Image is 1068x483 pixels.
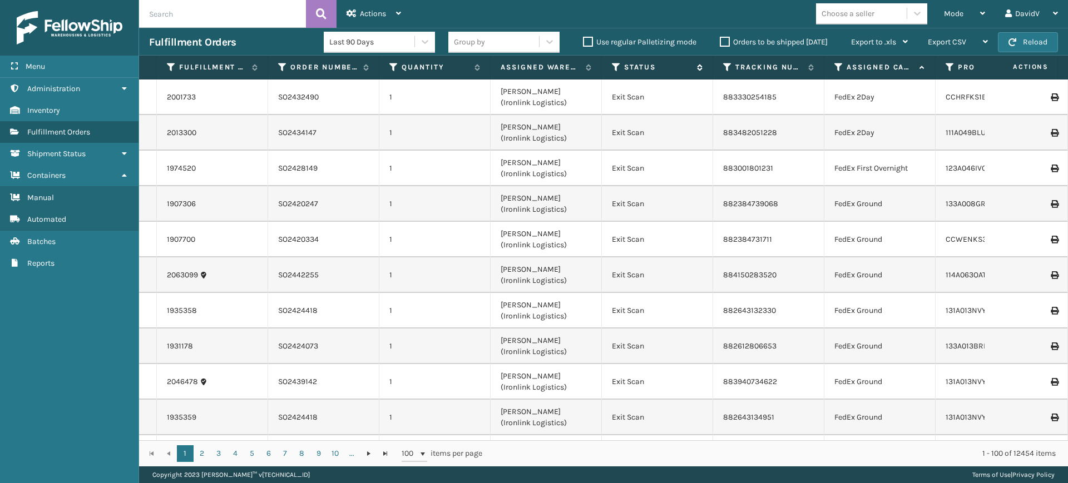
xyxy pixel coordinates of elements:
[946,128,986,137] a: 111A049BLU
[735,62,803,72] label: Tracking Number
[491,151,602,186] td: [PERSON_NAME] (Ironlink Logistics)
[720,37,828,47] label: Orders to be shipped [DATE]
[946,235,1010,244] a: CCWENKS3BLURA
[167,270,198,281] a: 2063099
[723,199,778,208] a: 882384739068
[491,435,602,471] td: [PERSON_NAME] (Ironlink Logistics)
[491,400,602,435] td: [PERSON_NAME] (Ironlink Logistics)
[723,412,774,422] a: 882643134951
[402,62,469,72] label: Quantity
[268,151,379,186] td: SO2428149
[822,8,874,19] div: Choose a seller
[824,151,936,186] td: FedEx First Overnight
[602,435,713,471] td: Exit Scan
[602,328,713,364] td: Exit Scan
[602,115,713,151] td: Exit Scan
[972,471,1011,479] a: Terms of Use
[268,293,379,328] td: SO2424418
[244,445,260,462] a: 5
[1051,129,1057,137] i: Print Label
[167,341,193,352] a: 1931178
[602,79,713,115] td: Exit Scan
[27,258,55,268] span: Reports
[824,364,936,400] td: FedEx Ground
[27,106,60,115] span: Inventory
[1051,414,1057,421] i: Print Label
[946,163,987,173] a: 123A046IVO
[602,222,713,257] td: Exit Scan
[723,341,777,351] a: 882612806653
[268,222,379,257] td: SO2420334
[824,186,936,222] td: FedEx Ground
[723,235,772,244] a: 882384731711
[491,364,602,400] td: [PERSON_NAME] (Ironlink Logistics)
[268,79,379,115] td: SO2432490
[946,199,990,208] a: 133A008GRY
[491,79,602,115] td: [PERSON_NAME] (Ironlink Logistics)
[277,445,294,462] a: 7
[723,270,777,280] a: 884150283520
[210,445,227,462] a: 3
[944,9,963,18] span: Mode
[946,270,986,280] a: 114A063OAT
[851,37,896,47] span: Export to .xls
[402,448,418,459] span: 100
[179,62,246,72] label: Fulfillment Order Id
[824,115,936,151] td: FedEx 2Day
[602,186,713,222] td: Exit Scan
[167,127,196,138] a: 2013300
[847,62,914,72] label: Assigned Carrier Service
[946,306,986,315] a: 131A013NVY
[723,128,777,137] a: 883482051228
[167,234,195,245] a: 1907700
[491,222,602,257] td: [PERSON_NAME] (Ironlink Logistics)
[624,62,691,72] label: Status
[329,36,416,48] div: Last 90 Days
[268,257,379,293] td: SO2442255
[1051,342,1057,350] i: Print Label
[268,186,379,222] td: SO2420247
[379,293,491,328] td: 1
[454,36,485,48] div: Group by
[824,293,936,328] td: FedEx Ground
[379,328,491,364] td: 1
[26,62,45,71] span: Menu
[946,377,986,386] a: 131A013NVY
[379,115,491,151] td: 1
[360,9,386,18] span: Actions
[958,62,1025,72] label: Product SKU
[824,222,936,257] td: FedEx Ground
[602,293,713,328] td: Exit Scan
[27,193,54,202] span: Manual
[17,11,122,44] img: logo
[268,400,379,435] td: SO2424418
[491,186,602,222] td: [PERSON_NAME] (Ironlink Logistics)
[364,449,373,458] span: Go to the next page
[27,171,66,180] span: Containers
[723,377,777,386] a: 883940734622
[501,62,580,72] label: Assigned Warehouse
[498,448,1056,459] div: 1 - 100 of 12454 items
[491,293,602,328] td: [PERSON_NAME] (Ironlink Logistics)
[491,328,602,364] td: [PERSON_NAME] (Ironlink Logistics)
[1051,378,1057,386] i: Print Label
[602,151,713,186] td: Exit Scan
[1051,165,1057,172] i: Print Label
[1051,271,1057,279] i: Print Label
[177,445,194,462] a: 1
[268,364,379,400] td: SO2439142
[1051,236,1057,243] i: Print Label
[602,364,713,400] td: Exit Scan
[152,466,310,483] p: Copyright 2023 [PERSON_NAME]™ v [TECHNICAL_ID]
[27,215,66,224] span: Automated
[491,115,602,151] td: [PERSON_NAME] (Ironlink Logistics)
[723,163,773,173] a: 883001801231
[998,32,1058,52] button: Reload
[360,445,377,462] a: Go to the next page
[310,445,327,462] a: 9
[946,412,986,422] a: 131A013NVY
[972,466,1055,483] div: |
[167,92,196,103] a: 2001733
[824,435,936,471] td: FedEx Ground
[327,445,344,462] a: 10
